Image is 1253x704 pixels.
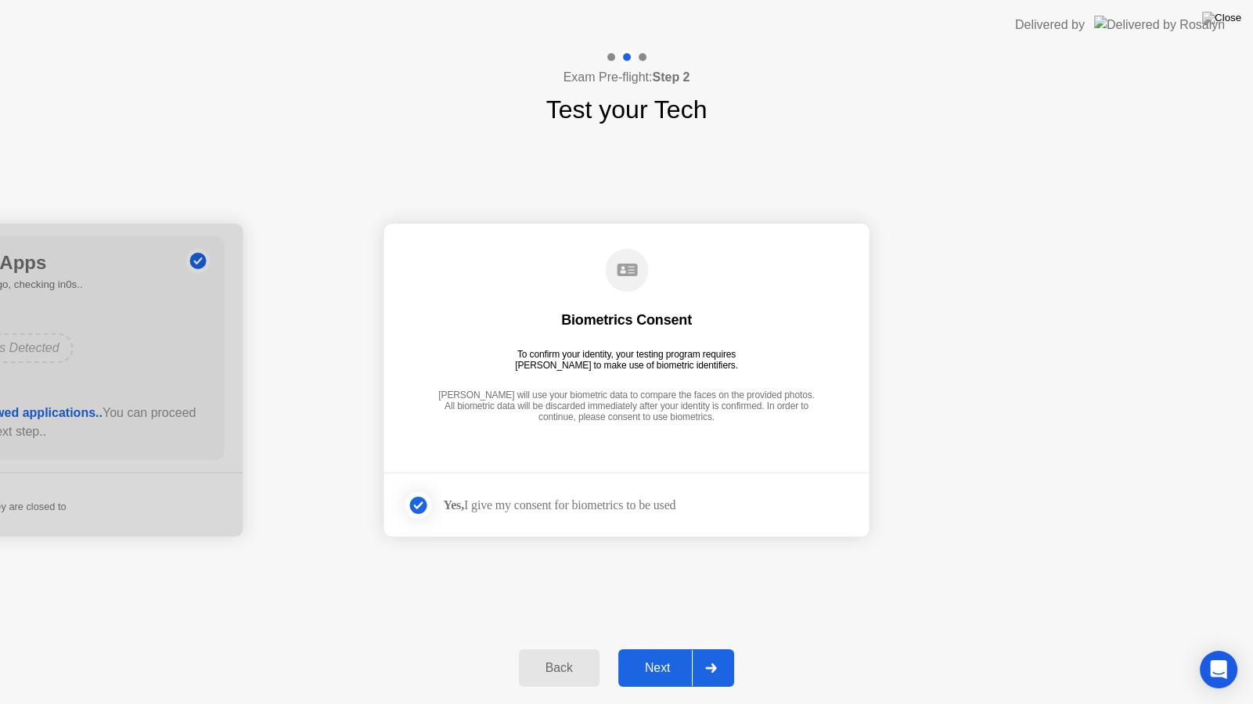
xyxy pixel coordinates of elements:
div: Biometrics Consent [561,311,692,329]
h1: Test your Tech [546,91,708,128]
div: [PERSON_NAME] will use your biometric data to compare the faces on the provided photos. All biome... [434,390,819,425]
div: To confirm your identity, your testing program requires [PERSON_NAME] to make use of biometric id... [509,349,744,371]
div: I give my consent for biometrics to be used [444,497,676,512]
b: Step 2 [652,70,690,84]
div: Back [524,661,595,675]
div: Next [623,661,693,675]
h4: Exam Pre-flight: [563,68,690,87]
img: Delivered by Rosalyn [1094,16,1225,34]
div: Open Intercom Messenger [1200,651,1237,688]
div: Delivered by [1015,16,1085,34]
strong: Yes, [444,498,464,512]
button: Back [519,649,599,687]
img: Close [1202,12,1241,24]
button: Next [618,649,735,687]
